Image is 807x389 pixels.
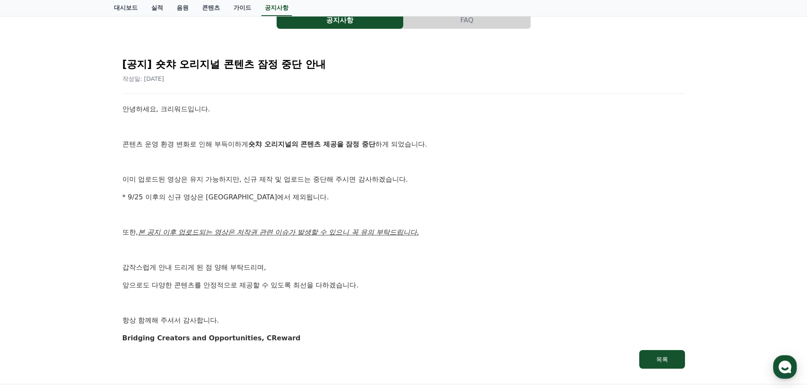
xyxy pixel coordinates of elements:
p: 앞으로도 다양한 콘텐츠를 안정적으로 제공할 수 있도록 최선을 다하겠습니다. [122,280,685,291]
a: FAQ [404,12,531,29]
u: 본 공지 이후 업로드되는 영상은 저작권 관련 이슈가 발생할 수 있으니 꼭 유의 부탁드립니다. [138,228,419,236]
button: 공지사항 [277,12,403,29]
p: 또한, [122,227,685,238]
span: 설정 [131,281,141,288]
h2: [공지] 숏챠 오리지널 콘텐츠 잠정 중단 안내 [122,58,685,71]
a: 홈 [3,268,56,290]
p: 갑작스럽게 안내 드리게 된 점 양해 부탁드리며, [122,262,685,273]
p: 안녕하세요, 크리워드입니다. [122,104,685,115]
a: 대화 [56,268,109,290]
a: 공지사항 [277,12,404,29]
strong: 숏챠 오리지널의 콘텐츠 제공을 잠정 중단 [248,140,375,148]
button: 목록 [639,350,685,369]
span: 홈 [27,281,32,288]
a: 목록 [122,350,685,369]
strong: Bridging Creators and Opportunities, CReward [122,334,301,342]
span: 작성일: [DATE] [122,75,164,82]
a: 설정 [109,268,163,290]
p: 콘텐츠 운영 환경 변화로 인해 부득이하게 하게 되었습니다. [122,139,685,150]
div: 목록 [656,355,668,364]
p: 항상 함께해 주셔서 감사합니다. [122,315,685,326]
p: * 9/25 이후의 신규 영상은 [GEOGRAPHIC_DATA]에서 제외됩니다. [122,192,685,203]
p: 이미 업로드된 영상은 유지 가능하지만, 신규 제작 및 업로드는 중단해 주시면 감사하겠습니다. [122,174,685,185]
button: FAQ [404,12,530,29]
span: 대화 [78,281,88,288]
